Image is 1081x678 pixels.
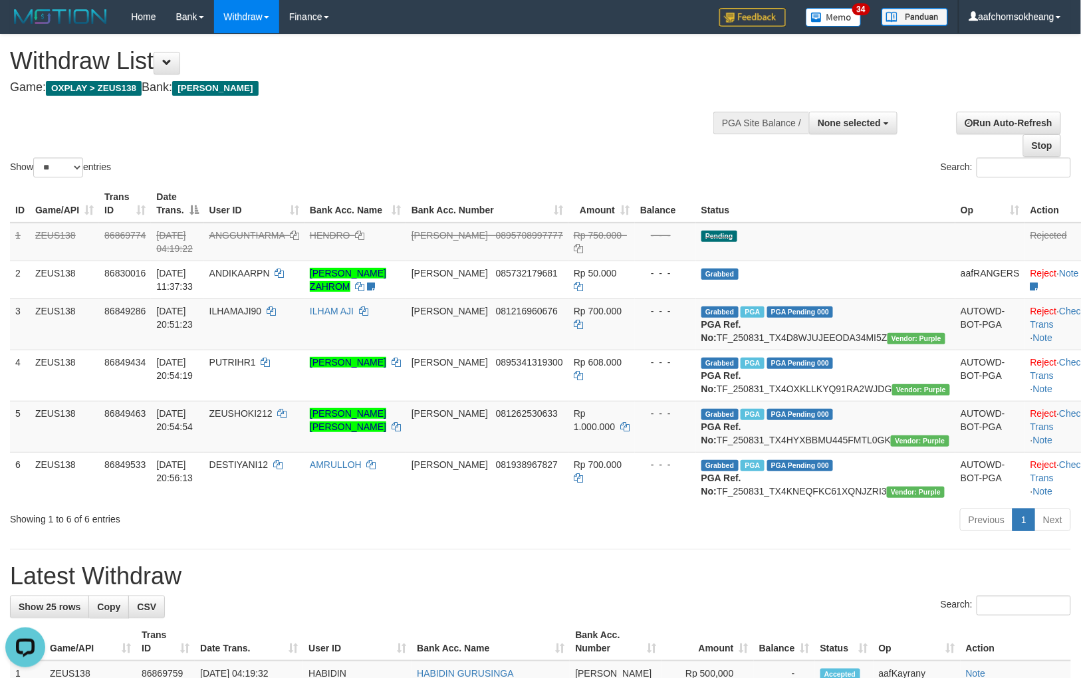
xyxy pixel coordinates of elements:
[1033,384,1053,394] a: Note
[104,459,146,470] span: 86849533
[412,306,488,316] span: [PERSON_NAME]
[10,298,30,350] td: 3
[574,268,617,279] span: Rp 50.000
[741,460,764,471] span: Marked by aafRornrotha
[310,408,386,432] a: [PERSON_NAME] [PERSON_NAME]
[960,508,1013,531] a: Previous
[45,623,136,661] th: Game/API: activate to sort column ascending
[406,185,568,223] th: Bank Acc. Number: activate to sort column ascending
[10,596,89,618] a: Show 25 rows
[97,602,120,612] span: Copy
[156,230,193,254] span: [DATE] 04:19:22
[137,602,156,612] span: CSV
[1023,134,1061,157] a: Stop
[10,81,707,94] h4: Game: Bank:
[310,357,386,368] a: [PERSON_NAME]
[701,409,739,420] span: Grabbed
[496,459,558,470] span: Copy 081938967827 to clipboard
[640,267,691,280] div: - - -
[46,81,142,96] span: OXPLAY > ZEUS138
[412,459,488,470] span: [PERSON_NAME]
[136,623,195,661] th: Trans ID: activate to sort column ascending
[696,401,955,452] td: TF_250831_TX4HYXBBMU445FMTL0GK
[701,358,739,369] span: Grabbed
[30,185,99,223] th: Game/API: activate to sort column ascending
[640,229,691,242] div: - - -
[767,409,834,420] span: PGA Pending
[10,452,30,503] td: 6
[977,158,1071,177] input: Search:
[209,230,285,241] span: ANGGUNTIARMA
[104,268,146,279] span: 86830016
[696,350,955,401] td: TF_250831_TX4OXKLLKYQ91RA2WJDG
[204,185,304,223] th: User ID: activate to sort column ascending
[1030,268,1057,279] a: Reject
[5,5,45,45] button: Open LiveChat chat widget
[104,408,146,419] span: 86849463
[640,356,691,369] div: - - -
[701,269,739,280] span: Grabbed
[741,409,764,420] span: Marked by aafRornrotha
[310,459,362,470] a: AMRULLOH
[809,112,898,134] button: None selected
[156,306,193,330] span: [DATE] 20:51:23
[852,3,870,15] span: 34
[767,358,834,369] span: PGA Pending
[1030,357,1057,368] a: Reject
[741,306,764,318] span: Marked by aafRornrotha
[696,185,955,223] th: Status
[496,306,558,316] span: Copy 081216960676 to clipboard
[767,460,834,471] span: PGA Pending
[635,185,696,223] th: Balance
[1030,306,1057,316] a: Reject
[10,223,30,261] td: 1
[1034,508,1071,531] a: Next
[310,268,386,292] a: [PERSON_NAME] ZAHROM
[701,319,741,343] b: PGA Ref. No:
[701,306,739,318] span: Grabbed
[104,230,146,241] span: 86869774
[104,306,146,316] span: 86849286
[304,185,406,223] th: Bank Acc. Name: activate to sort column ascending
[104,357,146,368] span: 86849434
[496,408,558,419] span: Copy 081262530633 to clipboard
[412,268,488,279] span: [PERSON_NAME]
[303,623,412,661] th: User ID: activate to sort column ascending
[412,230,488,241] span: [PERSON_NAME]
[640,304,691,318] div: - - -
[1013,508,1035,531] a: 1
[310,306,354,316] a: ILHAM AJI
[574,357,622,368] span: Rp 608.000
[696,452,955,503] td: TF_250831_TX4KNEQFKC61XQNJZRI3
[10,48,707,74] h1: Withdraw List
[209,459,268,470] span: DESTIYANI12
[701,460,739,471] span: Grabbed
[99,185,151,223] th: Trans ID: activate to sort column ascending
[888,333,945,344] span: Vendor URL: https://trx4.1velocity.biz
[574,459,622,470] span: Rp 700.000
[496,357,563,368] span: Copy 0895341319300 to clipboard
[128,596,165,618] a: CSV
[88,596,129,618] a: Copy
[195,623,303,661] th: Date Trans.: activate to sort column ascending
[955,298,1025,350] td: AUTOWD-BOT-PGA
[754,623,815,661] th: Balance: activate to sort column ascending
[156,357,193,381] span: [DATE] 20:54:19
[887,487,945,498] span: Vendor URL: https://trx4.1velocity.biz
[209,306,262,316] span: ILHAMAJI90
[19,602,80,612] span: Show 25 rows
[640,407,691,420] div: - - -
[955,350,1025,401] td: AUTOWD-BOT-PGA
[891,435,949,447] span: Vendor URL: https://trx4.1velocity.biz
[574,230,622,241] span: Rp 750.000
[30,298,99,350] td: ZEUS138
[955,452,1025,503] td: AUTOWD-BOT-PGA
[574,408,615,432] span: Rp 1.000.000
[882,8,948,26] img: panduan.png
[818,118,881,128] span: None selected
[574,306,622,316] span: Rp 700.000
[30,223,99,261] td: ZEUS138
[33,158,83,177] select: Showentries
[10,563,1071,590] h1: Latest Withdraw
[1030,408,1057,419] a: Reject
